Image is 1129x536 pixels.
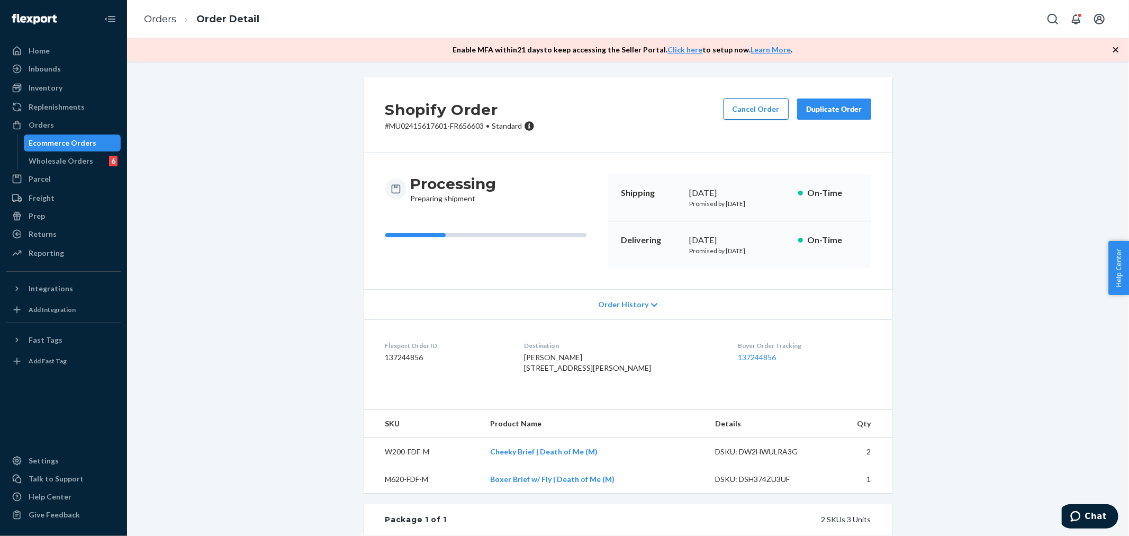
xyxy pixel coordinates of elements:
[6,301,121,318] a: Add Integration
[1108,241,1129,295] button: Help Center
[668,45,703,54] a: Click here
[364,466,482,493] td: M620-FDF-M
[1065,8,1087,30] button: Open notifications
[29,83,62,93] div: Inventory
[364,438,482,466] td: W200-FDF-M
[6,208,121,225] a: Prep
[6,226,121,243] a: Returns
[807,187,859,199] p: On-Time
[144,13,176,25] a: Orders
[29,138,97,148] div: Ecommerce Orders
[6,171,121,187] a: Parcel
[385,121,535,131] p: # MU02415617601-FR656603
[29,193,55,203] div: Freight
[29,248,64,258] div: Reporting
[621,234,681,246] p: Delivering
[6,117,121,133] a: Orders
[6,79,121,96] a: Inventory
[486,121,490,130] span: •
[738,353,776,362] a: 137244856
[29,229,57,239] div: Returns
[12,14,57,24] img: Flexport logo
[136,4,268,35] ol: breadcrumbs
[690,199,790,208] p: Promised by [DATE]
[490,475,615,484] a: Boxer Brief w/ Fly | Death of Me (M)
[751,45,791,54] a: Learn More
[29,510,80,520] div: Give Feedback
[29,305,76,314] div: Add Integration
[6,190,121,207] a: Freight
[690,187,790,199] div: [DATE]
[6,470,121,487] button: Talk to Support
[6,332,121,349] button: Fast Tags
[29,156,94,166] div: Wholesale Orders
[715,474,815,485] div: DSKU: DSH374ZU3UF
[724,99,789,120] button: Cancel Order
[621,187,681,199] p: Shipping
[29,492,71,502] div: Help Center
[385,514,447,525] div: Package 1 of 1
[707,410,823,438] th: Details
[411,174,496,204] div: Preparing shipment
[385,352,508,363] dd: 137244856
[690,246,790,255] p: Promised by [DATE]
[524,341,721,350] dt: Destination
[6,452,121,469] a: Settings
[6,280,121,297] button: Integrations
[385,99,535,121] h2: Shopify Order
[29,174,51,184] div: Parcel
[690,234,790,246] div: [DATE]
[1089,8,1110,30] button: Open account menu
[411,174,496,193] h3: Processing
[447,514,871,525] div: 2 SKUs 3 Units
[29,356,67,365] div: Add Fast Tag
[6,60,121,77] a: Inbounds
[196,13,259,25] a: Order Detail
[29,335,62,345] div: Fast Tags
[1062,504,1118,531] iframe: Opens a widget where you can chat to one of our agents
[715,446,815,457] div: DSKU: DW2HWULRA3G
[6,99,121,115] a: Replenishments
[807,234,859,246] p: On-Time
[29,283,73,294] div: Integrations
[109,156,118,166] div: 6
[823,466,892,493] td: 1
[24,153,121,169] a: Wholesale Orders6
[797,99,871,120] button: Duplicate Order
[6,488,121,505] a: Help Center
[823,438,892,466] td: 2
[29,474,84,484] div: Talk to Support
[490,447,598,456] a: Cheeky Brief | Death of Me (M)
[29,455,59,466] div: Settings
[385,341,508,350] dt: Flexport Order ID
[738,341,871,350] dt: Buyer Order Tracking
[6,353,121,370] a: Add Fast Tag
[364,410,482,438] th: SKU
[29,102,85,112] div: Replenishments
[29,64,61,74] div: Inbounds
[6,245,121,262] a: Reporting
[806,104,862,114] div: Duplicate Order
[524,353,651,372] span: [PERSON_NAME] [STREET_ADDRESS][PERSON_NAME]
[24,135,121,151] a: Ecommerce Orders
[29,211,45,221] div: Prep
[482,410,707,438] th: Product Name
[1042,8,1063,30] button: Open Search Box
[492,121,522,130] span: Standard
[6,42,121,59] a: Home
[6,506,121,523] button: Give Feedback
[100,8,121,30] button: Close Navigation
[453,44,793,55] p: Enable MFA within 21 days to keep accessing the Seller Portal. to setup now. .
[29,120,54,130] div: Orders
[598,299,648,310] span: Order History
[823,410,892,438] th: Qty
[29,46,50,56] div: Home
